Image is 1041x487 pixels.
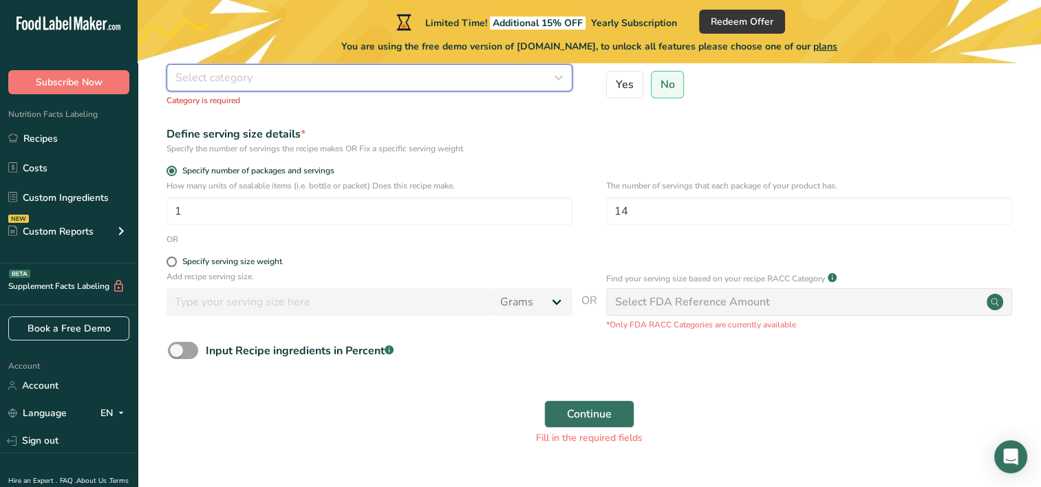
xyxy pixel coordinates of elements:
input: Type your serving size here [167,288,492,316]
span: Redeem Offer [711,14,773,29]
button: Redeem Offer [699,10,785,34]
div: Define serving size details [167,126,572,142]
p: Add recipe serving size. [167,270,572,283]
div: Input Recipe ingredients in Percent [206,343,394,359]
span: Continue [567,406,612,422]
a: Hire an Expert . [8,476,57,486]
span: OR [581,292,597,331]
div: Specify the number of servings the recipe makes OR Fix a specific serving weight [167,142,572,155]
button: Continue [544,400,634,428]
span: Yes [616,78,634,91]
div: BETA [9,270,30,278]
div: Fill in the required fields [168,431,1011,445]
div: Specify serving size weight [182,257,282,267]
div: NEW [8,215,29,223]
a: Language [8,401,67,425]
div: Select FDA Reference Amount [615,294,770,310]
span: Subscribe Now [36,75,103,89]
div: EN [100,405,129,422]
a: Book a Free Demo [8,316,129,340]
p: The number of servings that each package of your product has. [606,180,1012,192]
span: Yearly Subscription [591,17,677,30]
a: About Us . [76,476,109,486]
button: Select category [167,64,572,91]
p: Category is required [167,94,572,107]
p: Find your serving size based on your recipe RACC Category [606,272,825,285]
span: You are using the free demo version of [DOMAIN_NAME], to unlock all features please choose one of... [341,39,837,54]
span: Select category [175,69,253,86]
button: Subscribe Now [8,70,129,94]
div: Limited Time! [394,14,677,30]
span: Specify number of packages and servings [177,166,334,176]
p: How many units of sealable items (i.e. bottle or packet) Does this recipe make. [167,180,572,192]
span: No [660,78,674,91]
div: Open Intercom Messenger [994,440,1027,473]
div: Custom Reports [8,224,94,239]
div: OR [167,233,178,246]
span: Additional 15% OFF [490,17,586,30]
p: *Only FDA RACC Categories are currently available [606,318,1012,331]
span: plans [813,40,837,53]
a: FAQ . [60,476,76,486]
